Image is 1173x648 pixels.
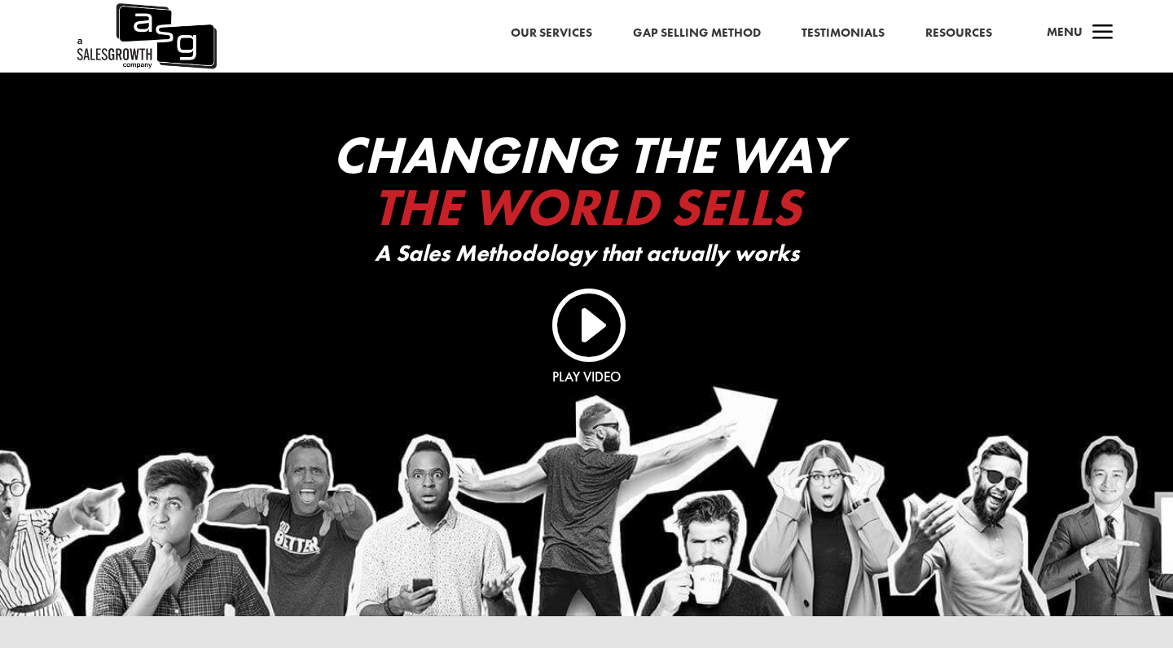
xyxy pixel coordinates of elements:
[1087,17,1119,50] span: a
[261,129,912,241] h2: Changing The Way
[373,174,801,240] span: The World Sells
[1047,24,1083,40] span: Menu
[511,23,592,44] a: Our Services
[925,23,992,44] a: Resources
[633,23,761,44] a: Gap Selling Method
[802,23,885,44] a: Testimonials
[547,284,626,362] a: I
[552,368,621,386] a: Play Video
[261,241,912,267] p: A Sales Methodology that actually works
